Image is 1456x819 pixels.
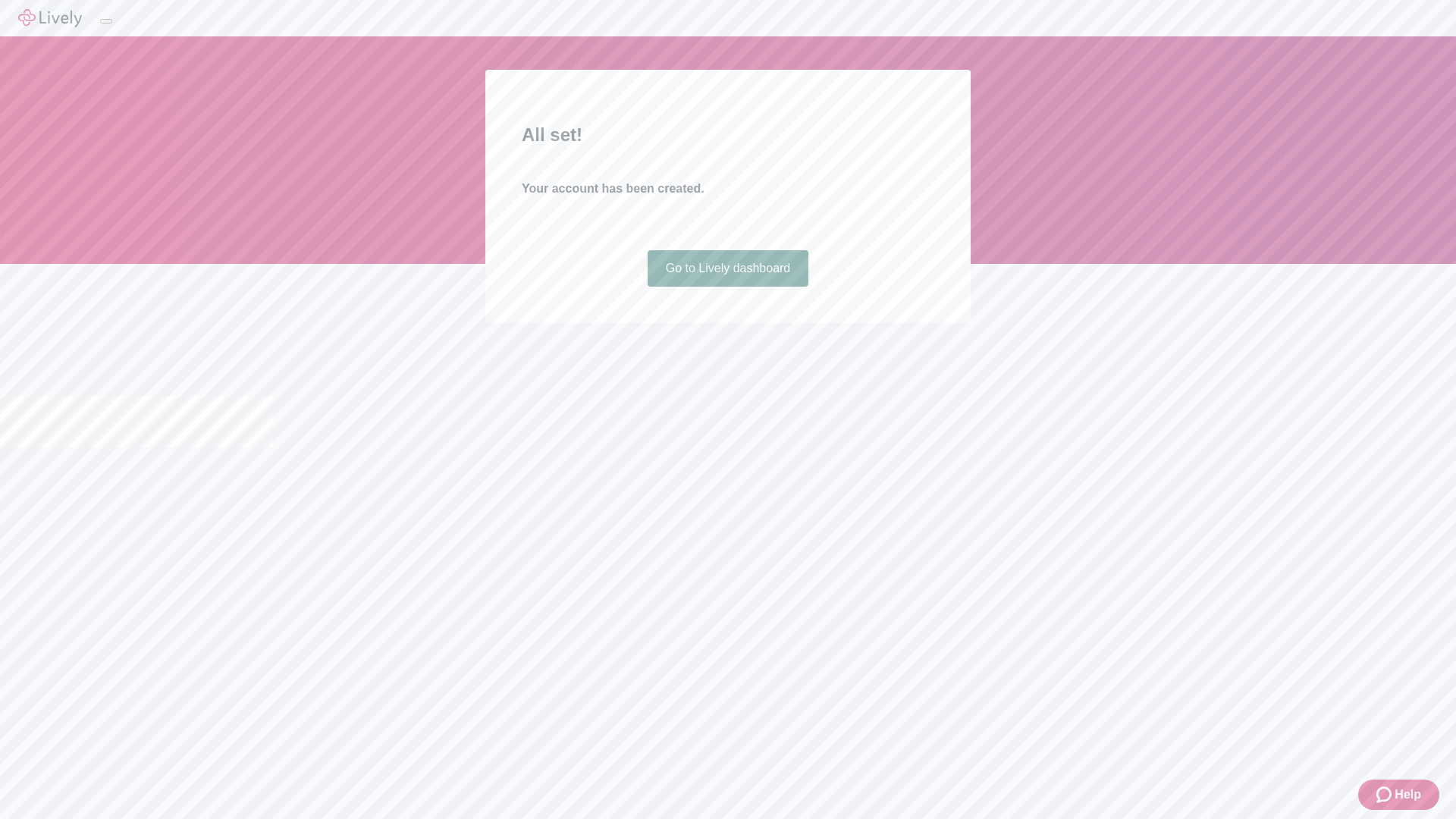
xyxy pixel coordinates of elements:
[1358,780,1439,810] button: Zendesk support iconHelp
[522,121,934,149] h2: All set!
[18,9,82,27] img: Lively
[1376,786,1395,804] svg: Zendesk support icon
[1395,786,1421,804] span: Help
[522,180,934,198] h4: Your account has been created.
[648,250,809,287] a: Go to Lively dashboard
[100,19,112,24] button: Log out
